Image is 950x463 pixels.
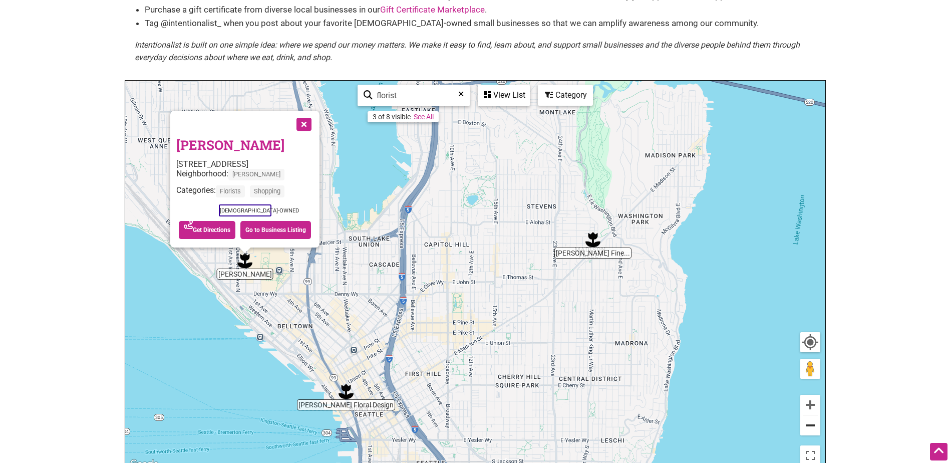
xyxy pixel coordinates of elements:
input: Type to find and filter... [373,86,463,105]
div: Florentino's Fine Flowers [581,228,604,251]
span: [PERSON_NAME] [228,169,284,180]
div: Categories: [176,185,313,202]
button: Drag Pegman onto the map to open Street View [800,359,820,379]
a: Go to Business Listing [240,221,311,239]
div: See a list of the visible businesses [478,85,530,106]
div: Rori Blooms [233,249,256,272]
button: Your Location [800,332,820,352]
div: Sal Floral Design [335,380,358,403]
li: Tag @intentionalist_ when you post about your favorite [DEMOGRAPHIC_DATA]-owned small businesses ... [145,17,816,30]
button: Zoom in [800,395,820,415]
div: Neighborhood: [176,169,313,185]
span: [DEMOGRAPHIC_DATA]-Owned [218,204,271,216]
button: Zoom out [800,415,820,435]
span: Shopping [250,185,284,197]
li: Purchase a gift certificate from diverse local businesses in our . [145,3,816,17]
div: Type to search and filter [358,85,470,106]
div: 3 of 8 visible [373,113,411,121]
span: Florists [216,185,245,197]
em: Intentionalist is built on one simple idea: where we spend our money matters. We make it easy to ... [135,40,800,63]
div: Category [539,86,592,105]
div: Filter by category [538,85,593,106]
a: Get Directions [179,221,235,239]
div: Scroll Back to Top [930,443,947,460]
div: [STREET_ADDRESS] [176,159,313,169]
a: [PERSON_NAME] [176,136,284,153]
a: See All [414,113,434,121]
a: Gift Certificate Marketplace [380,5,485,15]
button: Close [290,111,315,136]
div: View List [479,86,529,105]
